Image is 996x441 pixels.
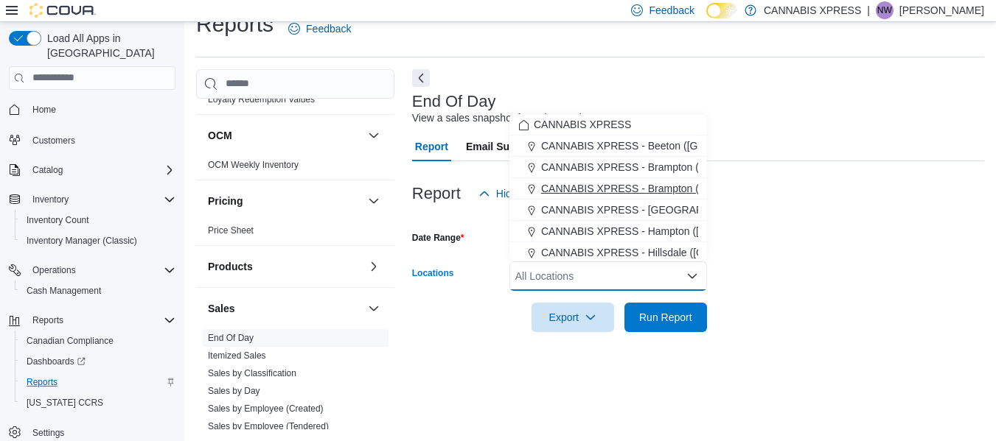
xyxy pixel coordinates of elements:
span: Canadian Compliance [21,332,175,350]
button: [US_STATE] CCRS [15,392,181,413]
span: Reports [27,376,58,388]
button: CANNABIS XPRESS - Brampton (Veterans Drive) [509,178,707,200]
div: Nathan Wilson [876,1,894,19]
span: Sales by Employee (Tendered) [208,420,329,432]
button: Next [412,69,430,87]
span: Canadian Compliance [27,335,114,347]
span: Reports [21,373,175,391]
h3: Report [412,185,461,202]
a: Reports [21,373,63,391]
a: Loyalty Redemption Values [208,94,315,105]
button: Inventory [3,189,181,210]
span: Operations [27,261,175,279]
button: CANNABIS XPRESS - Beeton ([GEOGRAPHIC_DATA]) [509,135,707,157]
a: OCM Weekly Inventory [208,160,299,170]
span: Price Sheet [208,225,254,236]
button: Pricing [365,192,383,210]
button: Products [208,259,362,274]
span: Itemized Sales [208,350,266,361]
button: Home [3,99,181,120]
span: NW [877,1,892,19]
div: OCM [196,156,394,180]
button: Operations [3,260,181,281]
label: Date Range [412,232,464,244]
button: Inventory Count [15,210,181,230]
h3: OCM [208,128,232,143]
button: Sales [208,301,362,316]
button: OCM [365,127,383,144]
a: [US_STATE] CCRS [21,394,109,412]
span: Inventory [32,194,69,205]
span: CANNABIS XPRESS - Hillsdale ([GEOGRAPHIC_DATA]) [541,245,804,260]
span: Home [32,104,56,116]
p: [PERSON_NAME] [899,1,984,19]
span: Inventory [27,191,175,208]
span: Settings [32,427,64,439]
a: End Of Day [208,333,254,343]
button: Pricing [208,194,362,208]
h3: Products [208,259,253,274]
button: Export [532,303,614,332]
button: Close list of options [686,270,698,282]
span: Home [27,100,175,119]
button: Reports [3,310,181,331]
button: Hide Parameters [473,179,579,208]
a: Sales by Employee (Tendered) [208,421,329,431]
span: Inventory Manager (Classic) [21,232,175,250]
span: CANNABIS XPRESS - [GEOGRAPHIC_DATA] ([GEOGRAPHIC_DATA]) [541,202,872,217]
a: Customers [27,132,81,149]
span: Dashboards [21,353,175,370]
span: Feedback [649,3,694,18]
a: Feedback [282,14,357,43]
span: Washington CCRS [21,394,175,412]
span: Dark Mode [706,18,707,19]
h3: Sales [208,301,235,316]
button: OCM [208,128,362,143]
div: View a sales snapshot for a date or date range. [412,110,628,126]
img: Cova [29,3,96,18]
span: CANNABIS XPRESS - Brampton ([GEOGRAPHIC_DATA]) [541,160,809,174]
button: CANNABIS XPRESS [509,114,707,135]
a: Sales by Classification [208,368,296,378]
input: Dark Mode [706,3,737,18]
span: Feedback [306,21,351,36]
div: Pricing [196,222,394,245]
h3: End Of Day [412,93,496,110]
span: Cash Management [27,285,101,297]
a: Home [27,101,62,119]
span: Inventory Count [21,211,175,229]
span: Inventory Manager (Classic) [27,235,137,247]
a: Cash Management [21,282,107,300]
button: Products [365,258,383,275]
button: CANNABIS XPRESS - Brampton ([GEOGRAPHIC_DATA]) [509,157,707,178]
span: Operations [32,264,76,276]
button: Customers [3,129,181,150]
span: CANNABIS XPRESS [534,117,631,132]
span: Hide Parameters [496,186,574,201]
button: CANNABIS XPRESS - Hillsdale ([GEOGRAPHIC_DATA]) [509,242,707,264]
span: Export [540,303,605,332]
span: Email Subscription [466,132,560,161]
button: CANNABIS XPRESS - Hampton ([GEOGRAPHIC_DATA]) [509,221,707,242]
span: Inventory Count [27,214,89,226]
span: Customers [27,130,175,149]
span: Report [415,132,448,161]
span: Catalog [27,161,175,179]
span: Reports [32,314,63,326]
span: [US_STATE] CCRS [27,397,103,409]
button: Inventory Manager (Classic) [15,230,181,251]
a: Dashboards [15,351,181,372]
span: Reports [27,311,175,329]
button: Inventory [27,191,74,208]
a: Sales by Day [208,386,260,396]
span: Cash Management [21,282,175,300]
button: Reports [27,311,69,329]
button: Operations [27,261,82,279]
button: Run Report [624,303,707,332]
p: CANNABIS XPRESS [764,1,861,19]
a: Inventory Manager (Classic) [21,232,143,250]
span: Sales by Employee (Created) [208,403,324,414]
h1: Reports [196,10,274,39]
button: Cash Management [15,281,181,301]
span: CANNABIS XPRESS - Beeton ([GEOGRAPHIC_DATA]) [541,138,798,153]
